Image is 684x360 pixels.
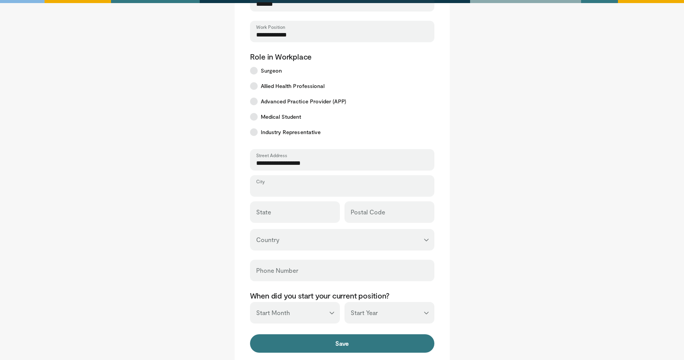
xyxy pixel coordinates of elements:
[256,263,298,278] label: Phone Number
[261,82,325,90] span: Allied Health Professional
[261,113,301,121] span: Medical Student
[261,128,321,136] span: Industry Representative
[250,51,434,61] p: Role in Workplace
[256,178,265,184] label: City
[351,204,385,220] label: Postal Code
[261,67,282,75] span: Surgeon
[256,24,285,30] label: Work Position
[256,204,271,220] label: State
[250,290,434,300] p: When did you start your current position?
[261,98,346,105] span: Advanced Practice Provider (APP)
[256,152,287,158] label: Street Address
[250,334,434,353] button: Save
